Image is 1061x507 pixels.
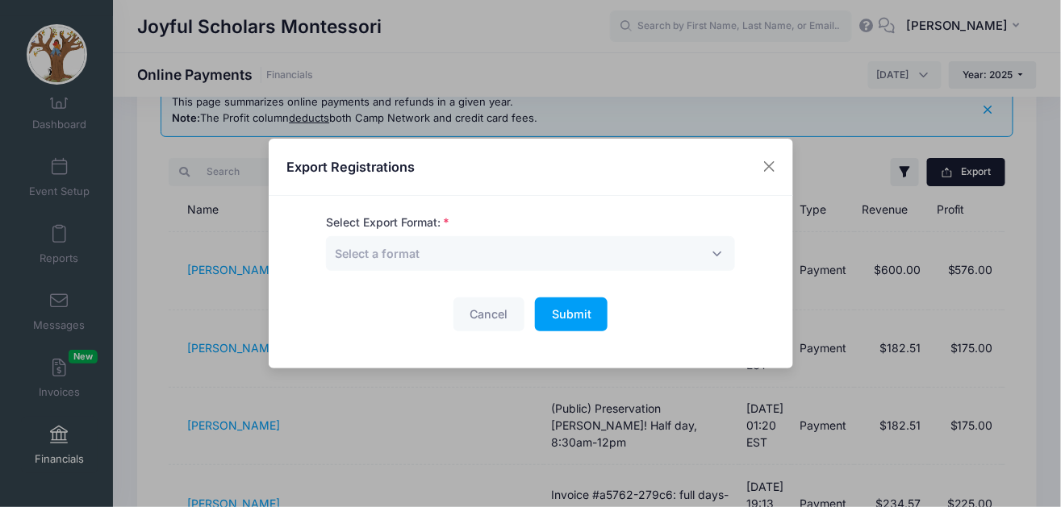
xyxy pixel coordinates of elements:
button: Submit [535,297,608,332]
h4: Export Registrations [286,157,415,177]
button: Cancel [453,297,524,332]
button: Close [754,152,783,181]
span: Select a format [335,247,420,260]
label: Select Export Format: [326,214,449,231]
span: Submit [552,307,591,321]
span: Select a format [326,236,735,271]
span: Select a format [335,245,420,262]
